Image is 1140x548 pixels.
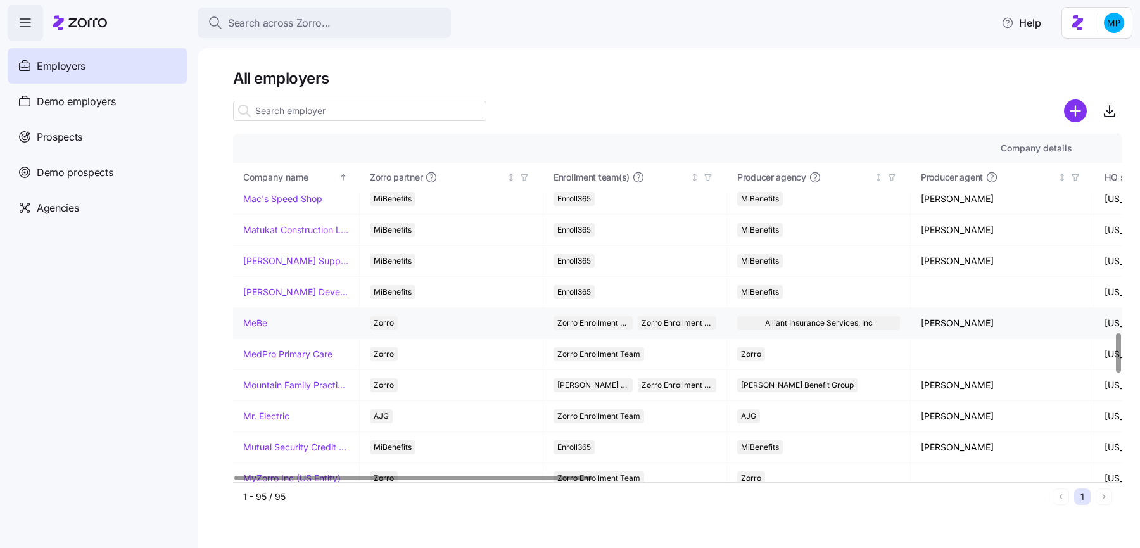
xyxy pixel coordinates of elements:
[690,173,699,182] div: Not sorted
[37,165,113,181] span: Demo prospects
[243,490,1048,503] div: 1 - 95 / 95
[737,171,806,184] span: Producer agency
[557,378,629,392] span: [PERSON_NAME] Benefit Group
[8,48,187,84] a: Employers
[741,254,779,268] span: MiBenefits
[741,471,761,485] span: Zorro
[1096,488,1112,505] button: Next page
[243,410,289,423] a: Mr. Electric
[911,215,1094,246] td: [PERSON_NAME]
[911,184,1094,215] td: [PERSON_NAME]
[1074,488,1091,505] button: 1
[741,347,761,361] span: Zorro
[911,308,1094,339] td: [PERSON_NAME]
[557,471,640,485] span: Zorro Enrollment Team
[741,285,779,299] span: MiBenefits
[243,441,349,454] a: Mutual Security Credit Union
[557,440,591,454] span: Enroll365
[557,316,629,330] span: Zorro Enrollment Team
[339,173,348,182] div: Sorted ascending
[642,378,713,392] span: Zorro Enrollment Team
[37,129,82,145] span: Prospects
[374,223,412,237] span: MiBenefits
[243,286,349,298] a: [PERSON_NAME] Development Corporation
[1064,99,1087,122] svg: add icon
[360,163,543,192] th: Zorro partnerNot sorted
[557,347,640,361] span: Zorro Enrollment Team
[243,317,267,329] a: MeBe
[243,379,349,392] a: Mountain Family Practice Clinic of Manchester Inc.
[557,192,591,206] span: Enroll365
[557,409,640,423] span: Zorro Enrollment Team
[991,10,1051,35] button: Help
[243,472,341,485] a: MyZorro Inc (US Entity)
[374,316,394,330] span: Zorro
[911,246,1094,277] td: [PERSON_NAME]
[557,223,591,237] span: Enroll365
[243,224,349,236] a: Matukat Construction LLC
[374,409,389,423] span: AJG
[543,163,727,192] th: Enrollment team(s)Not sorted
[374,471,394,485] span: Zorro
[1001,15,1041,30] span: Help
[8,190,187,226] a: Agencies
[374,440,412,454] span: MiBenefits
[727,163,911,192] th: Producer agencyNot sorted
[921,171,983,184] span: Producer agent
[243,348,332,360] a: MedPro Primary Care
[642,316,713,330] span: Zorro Enrollment Experts
[374,192,412,206] span: MiBenefits
[1058,173,1067,182] div: Not sorted
[8,84,187,119] a: Demo employers
[370,171,422,184] span: Zorro partner
[741,192,779,206] span: MiBenefits
[741,378,854,392] span: [PERSON_NAME] Benefit Group
[243,193,322,205] a: Mac's Speed Shop
[37,58,85,74] span: Employers
[228,15,331,31] span: Search across Zorro...
[507,173,516,182] div: Not sorted
[741,440,779,454] span: MiBenefits
[374,347,394,361] span: Zorro
[233,68,1122,88] h1: All employers
[37,200,79,216] span: Agencies
[233,163,360,192] th: Company nameSorted ascending
[1104,13,1124,33] img: b954e4dfce0f5620b9225907d0f7229f
[911,370,1094,401] td: [PERSON_NAME]
[741,223,779,237] span: MiBenefits
[243,255,349,267] a: [PERSON_NAME] Supply Company
[243,170,337,184] div: Company name
[911,163,1094,192] th: Producer agentNot sorted
[557,254,591,268] span: Enroll365
[37,94,116,110] span: Demo employers
[1053,488,1069,505] button: Previous page
[233,101,486,121] input: Search employer
[911,401,1094,432] td: [PERSON_NAME]
[8,155,187,190] a: Demo prospects
[874,173,883,182] div: Not sorted
[374,254,412,268] span: MiBenefits
[374,285,412,299] span: MiBenefits
[198,8,451,38] button: Search across Zorro...
[554,171,630,184] span: Enrollment team(s)
[8,119,187,155] a: Prospects
[741,409,756,423] span: AJG
[557,285,591,299] span: Enroll365
[911,432,1094,463] td: [PERSON_NAME]
[765,316,873,330] span: Alliant Insurance Services, Inc
[374,378,394,392] span: Zorro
